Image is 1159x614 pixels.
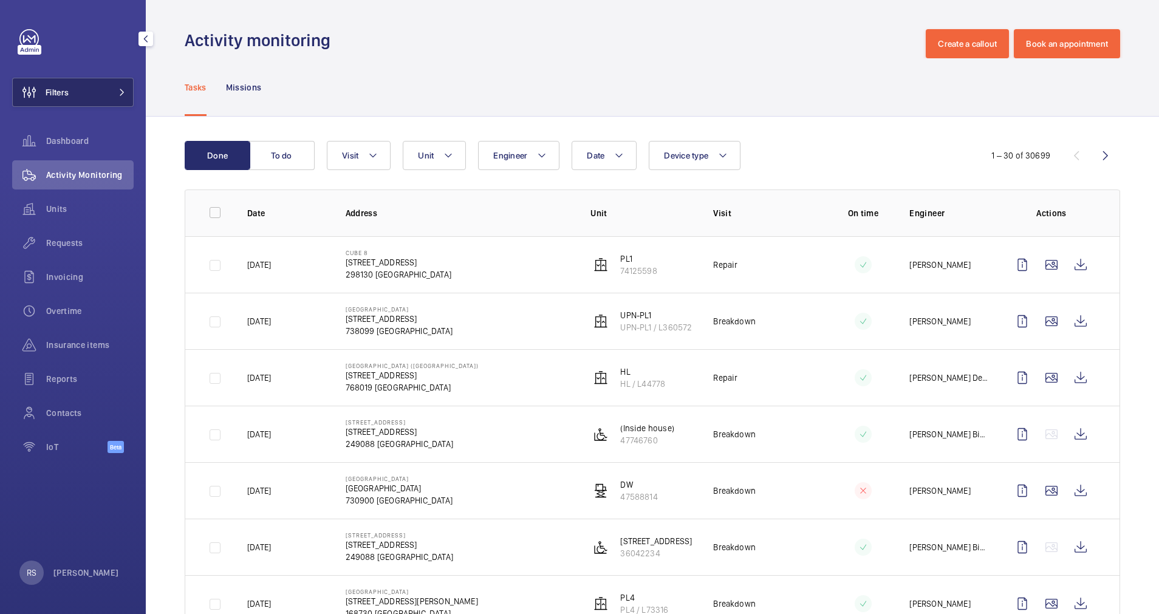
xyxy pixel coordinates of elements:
p: 730900 [GEOGRAPHIC_DATA] [346,494,453,507]
p: 47588814 [620,491,657,503]
p: [STREET_ADDRESS][PERSON_NAME] [346,595,478,607]
div: 1 – 30 of 30699 [991,149,1050,162]
p: [PERSON_NAME] Bin [PERSON_NAME] [909,541,988,553]
span: Beta [108,441,124,453]
img: elevator.svg [593,258,608,272]
p: Breakdown [713,485,756,497]
p: Breakdown [713,541,756,553]
p: Unit [590,207,694,219]
p: [PERSON_NAME] [909,315,970,327]
p: Engineer [909,207,988,219]
p: Breakdown [713,315,756,327]
p: [GEOGRAPHIC_DATA] [346,475,453,482]
p: [STREET_ADDRESS] [346,539,453,551]
p: 738099 [GEOGRAPHIC_DATA] [346,325,453,337]
p: UPN-PL1 [620,309,692,321]
p: [STREET_ADDRESS] [346,369,479,381]
span: Units [46,203,134,215]
p: On time [836,207,890,219]
span: Date [587,151,604,160]
p: [STREET_ADDRESS] [346,256,451,268]
p: HL [620,366,665,378]
span: Device type [664,151,708,160]
p: [GEOGRAPHIC_DATA] [346,588,478,595]
p: 249088 [GEOGRAPHIC_DATA] [346,438,453,450]
p: UPN-PL1 / L360572 [620,321,692,333]
button: Book an appointment [1014,29,1120,58]
p: Repair [713,259,737,271]
p: [DATE] [247,372,271,384]
p: 249088 [GEOGRAPHIC_DATA] [346,551,453,563]
span: Engineer [493,151,527,160]
span: Filters [46,86,69,98]
span: Dashboard [46,135,134,147]
button: Visit [327,141,391,170]
img: platform_lift.svg [593,427,608,442]
p: 768019 [GEOGRAPHIC_DATA] [346,381,479,394]
p: 36042234 [620,547,692,559]
p: Breakdown [713,598,756,610]
button: Engineer [478,141,559,170]
span: Activity Monitoring [46,169,134,181]
p: [PERSON_NAME] Dela [PERSON_NAME] [909,372,988,384]
button: Unit [403,141,466,170]
p: [PERSON_NAME] Bin [PERSON_NAME] [909,428,988,440]
button: Filters [12,78,134,107]
h1: Activity monitoring [185,29,338,52]
p: [GEOGRAPHIC_DATA] [346,305,453,313]
p: (Inside house) [620,422,674,434]
p: RS [27,567,36,579]
button: Create a callout [926,29,1009,58]
p: [STREET_ADDRESS] [346,531,453,539]
span: Overtime [46,305,134,317]
p: [DATE] [247,485,271,497]
img: elevator.svg [593,370,608,385]
p: [PERSON_NAME] [909,259,970,271]
p: Repair [713,372,737,384]
p: Visit [713,207,816,219]
p: [STREET_ADDRESS] [346,426,453,438]
p: [STREET_ADDRESS] [346,313,453,325]
p: DW [620,479,657,491]
img: elevator.svg [593,596,608,611]
span: Reports [46,373,134,385]
p: [PERSON_NAME] [53,567,119,579]
span: Visit [342,151,358,160]
button: Date [572,141,637,170]
p: [GEOGRAPHIC_DATA] [346,482,453,494]
p: Actions [1008,207,1095,219]
p: Date [247,207,326,219]
span: Unit [418,151,434,160]
p: PL1 [620,253,657,265]
p: [GEOGRAPHIC_DATA] ([GEOGRAPHIC_DATA]) [346,362,479,369]
button: Device type [649,141,740,170]
button: Done [185,141,250,170]
span: IoT [46,441,108,453]
p: PL4 [620,592,668,604]
span: Insurance items [46,339,134,351]
img: platform_lift.svg [593,540,608,554]
button: To do [249,141,315,170]
p: Breakdown [713,428,756,440]
p: [DATE] [247,598,271,610]
p: Address [346,207,572,219]
span: Contacts [46,407,134,419]
span: Requests [46,237,134,249]
p: [STREET_ADDRESS] [620,535,692,547]
img: freight_elevator.svg [593,483,608,498]
p: 298130 [GEOGRAPHIC_DATA] [346,268,451,281]
p: [DATE] [247,315,271,327]
p: [PERSON_NAME] [909,485,970,497]
p: [STREET_ADDRESS] [346,418,453,426]
p: [DATE] [247,259,271,271]
p: 74125598 [620,265,657,277]
img: elevator.svg [593,314,608,329]
p: Missions [226,81,262,94]
p: Cube 8 [346,249,451,256]
p: [DATE] [247,428,271,440]
p: [DATE] [247,541,271,553]
span: Invoicing [46,271,134,283]
p: Tasks [185,81,207,94]
p: 47746760 [620,434,674,446]
p: HL / L44778 [620,378,665,390]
